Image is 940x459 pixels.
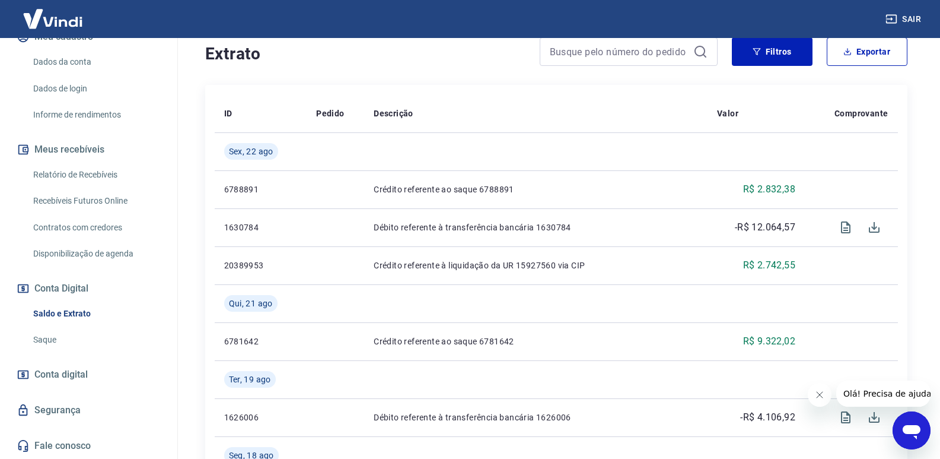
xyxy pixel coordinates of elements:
[316,107,344,119] p: Pedido
[28,189,163,213] a: Recebíveis Futuros Online
[28,302,163,326] a: Saldo e Extrato
[743,334,795,349] p: R$ 9.322,02
[7,8,100,18] span: Olá! Precisa de ajuda?
[893,411,931,449] iframe: Botão para abrir a janela de mensagens
[831,403,860,432] span: Visualizar
[224,107,232,119] p: ID
[14,433,163,459] a: Fale conosco
[34,366,88,383] span: Conta digital
[224,221,298,233] p: 1630784
[205,42,525,66] h4: Extrato
[374,221,698,233] p: Débito referente à transferência bancária 1630784
[14,276,163,302] button: Conta Digital
[550,43,689,61] input: Busque pelo número do pedido
[14,397,163,423] a: Segurança
[834,107,888,119] p: Comprovante
[374,107,413,119] p: Descrição
[374,259,698,271] p: Crédito referente à liquidação da UR 15927560 via CIP
[735,220,795,235] p: -R$ 12.064,57
[229,145,273,157] span: Sex, 22 ago
[28,50,163,74] a: Dados da conta
[224,183,298,195] p: 6788891
[717,107,738,119] p: Valor
[732,37,812,66] button: Filtros
[836,381,931,407] iframe: Mensagem da empresa
[743,182,795,197] p: R$ 2.832,38
[860,403,888,432] span: Download
[224,259,298,271] p: 20389953
[827,37,907,66] button: Exportar
[808,383,831,407] iframe: Fechar mensagem
[14,137,163,163] button: Meus recebíveis
[374,183,698,195] p: Crédito referente ao saque 6788891
[740,410,795,425] p: -R$ 4.106,92
[229,297,273,309] span: Qui, 21 ago
[28,163,163,187] a: Relatório de Recebíveis
[224,335,298,347] p: 6781642
[28,216,163,240] a: Contratos com credores
[28,77,163,101] a: Dados de login
[883,8,926,30] button: Sair
[229,373,271,385] span: Ter, 19 ago
[374,411,698,423] p: Débito referente à transferência bancária 1626006
[28,328,163,352] a: Saque
[743,258,795,273] p: R$ 2.742,55
[831,213,860,242] span: Visualizar
[28,103,163,127] a: Informe de rendimentos
[374,335,698,347] p: Crédito referente ao saque 6781642
[224,411,298,423] p: 1626006
[28,242,163,266] a: Disponibilização de agenda
[14,1,91,37] img: Vindi
[14,362,163,388] a: Conta digital
[860,213,888,242] span: Download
